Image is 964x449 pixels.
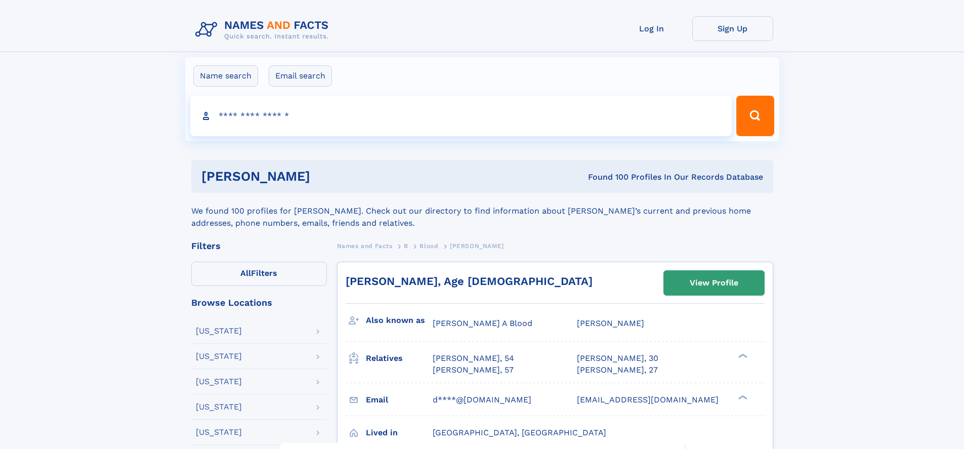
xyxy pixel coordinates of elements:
[404,242,408,250] span: B
[577,318,644,328] span: [PERSON_NAME]
[366,424,433,441] h3: Lived in
[433,353,514,364] a: [PERSON_NAME], 54
[366,312,433,329] h3: Also known as
[201,170,449,183] h1: [PERSON_NAME]
[240,268,251,278] span: All
[191,298,327,307] div: Browse Locations
[366,350,433,367] h3: Relatives
[196,327,242,335] div: [US_STATE]
[433,428,606,437] span: [GEOGRAPHIC_DATA], [GEOGRAPHIC_DATA]
[577,353,658,364] a: [PERSON_NAME], 30
[450,242,504,250] span: [PERSON_NAME]
[433,318,532,328] span: [PERSON_NAME] A Blood
[191,262,327,286] label: Filters
[337,239,393,252] a: Names and Facts
[664,271,764,295] a: View Profile
[420,239,438,252] a: Blood
[346,275,593,288] a: [PERSON_NAME], Age [DEMOGRAPHIC_DATA]
[692,16,773,41] a: Sign Up
[191,193,773,229] div: We found 100 profiles for [PERSON_NAME]. Check out our directory to find information about [PERSO...
[433,364,514,376] a: [PERSON_NAME], 57
[420,242,438,250] span: Blood
[736,353,748,359] div: ❯
[196,378,242,386] div: [US_STATE]
[736,96,774,136] button: Search Button
[577,395,719,404] span: [EMAIL_ADDRESS][DOMAIN_NAME]
[577,364,658,376] a: [PERSON_NAME], 27
[611,16,692,41] a: Log In
[196,428,242,436] div: [US_STATE]
[449,172,763,183] div: Found 100 Profiles In Our Records Database
[193,65,258,87] label: Name search
[196,403,242,411] div: [US_STATE]
[191,16,337,44] img: Logo Names and Facts
[190,96,732,136] input: search input
[690,271,738,295] div: View Profile
[736,394,748,400] div: ❯
[269,65,332,87] label: Email search
[366,391,433,409] h3: Email
[404,239,408,252] a: B
[196,352,242,360] div: [US_STATE]
[191,241,327,251] div: Filters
